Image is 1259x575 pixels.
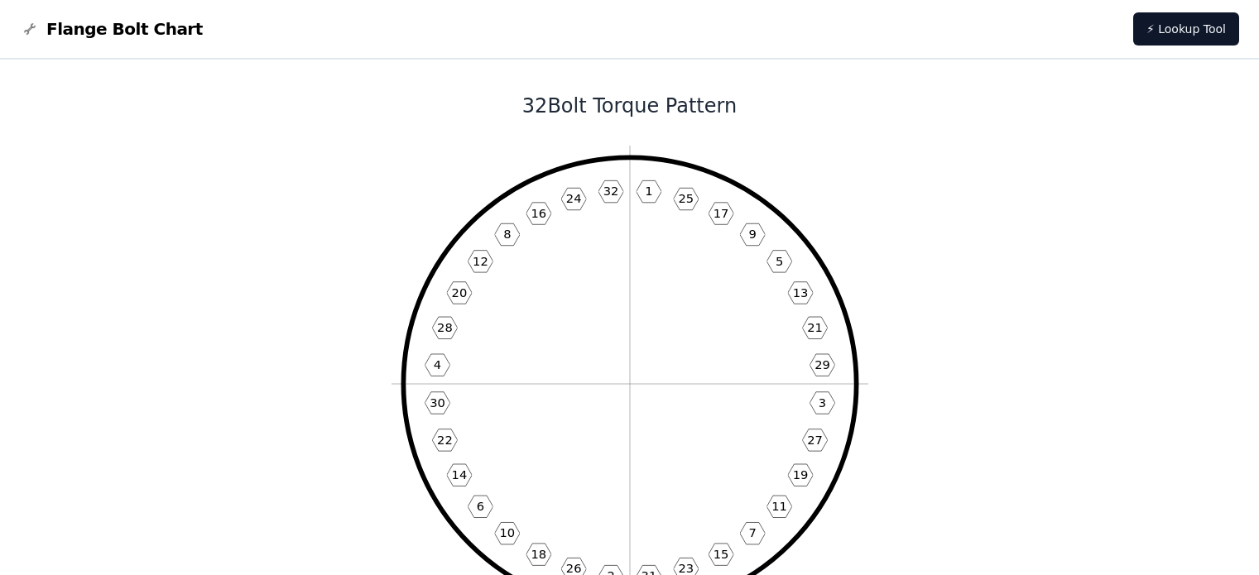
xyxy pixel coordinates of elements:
text: 6 [476,499,483,513]
text: 16 [531,206,546,220]
text: 27 [807,433,823,447]
text: 9 [748,227,756,241]
text: 28 [437,320,453,334]
text: 20 [451,285,467,299]
text: 22 [437,433,453,447]
text: 5 [775,254,782,268]
img: Flange Bolt Chart Logo [20,19,40,39]
text: 11 [771,499,787,513]
text: 7 [748,525,756,539]
text: 18 [531,547,546,561]
text: 13 [792,285,808,299]
text: 24 [565,191,581,205]
text: 4 [433,357,440,371]
text: 19 [792,467,808,482]
a: ⚡ Lookup Tool [1133,12,1239,46]
text: 3 [818,395,825,410]
span: Flange Bolt Chart [46,17,203,41]
text: 23 [678,561,694,575]
text: 21 [807,320,823,334]
h1: 32 Bolt Torque Pattern [185,93,1074,119]
text: 12 [473,254,488,268]
a: Flange Bolt Chart LogoFlange Bolt Chart [20,17,203,41]
text: 1 [645,184,652,198]
text: 25 [678,191,694,205]
text: 30 [430,395,445,410]
text: 8 [503,227,511,241]
text: 26 [565,561,581,575]
text: 14 [451,467,467,482]
text: 29 [815,357,830,371]
text: 17 [713,206,728,220]
text: 15 [713,547,728,561]
text: 32 [603,184,618,198]
text: 10 [499,525,515,539]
